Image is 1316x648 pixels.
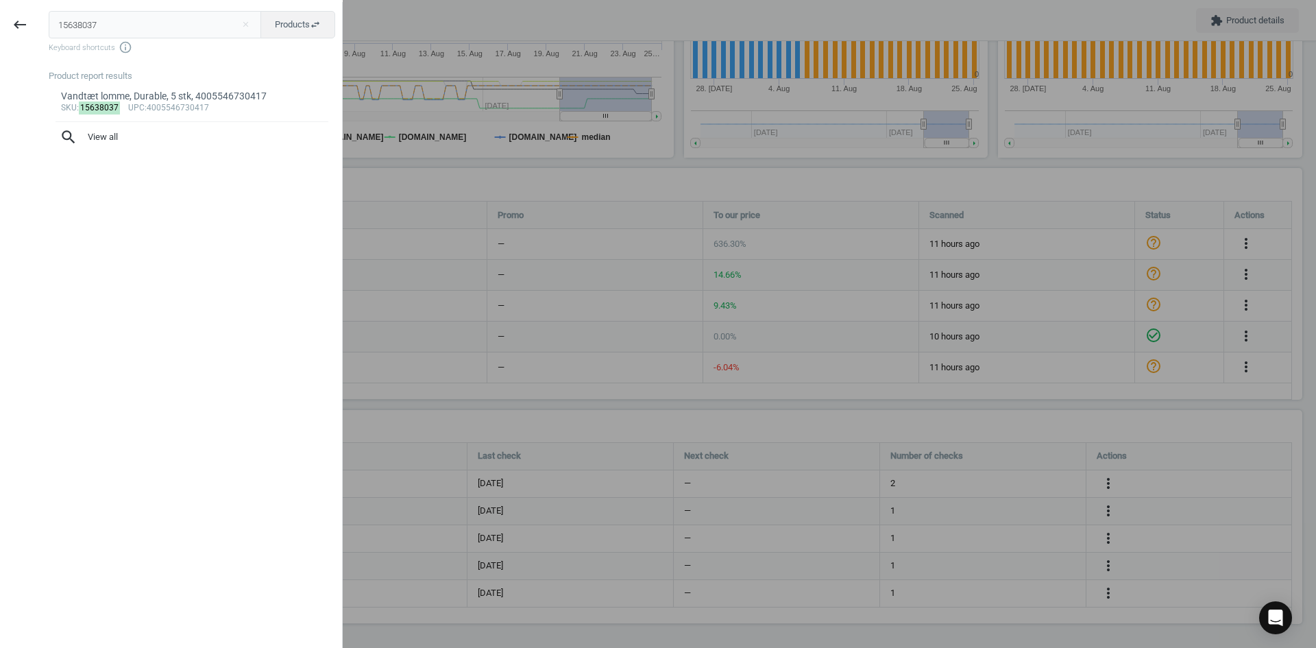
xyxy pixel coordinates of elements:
div: Open Intercom Messenger [1259,601,1292,634]
div: : :4005546730417 [61,103,324,114]
div: Product report results [49,70,342,82]
span: Keyboard shortcuts [49,40,335,54]
span: View all [60,128,324,146]
button: keyboard_backspace [4,9,36,41]
button: Productsswap_horiz [260,11,335,38]
div: Vandtæt lomme, Durable, 5 stk, 4005546730417 [61,90,324,103]
i: search [60,128,77,146]
span: upc [128,103,145,112]
button: Close [235,19,256,31]
input: Enter the SKU or product name [49,11,262,38]
span: sku [61,103,77,112]
button: searchView all [49,122,335,152]
mark: 15638037 [79,101,121,115]
i: info_outline [119,40,132,54]
span: Products [275,19,321,31]
i: swap_horiz [310,19,321,30]
i: keyboard_backspace [12,16,28,33]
